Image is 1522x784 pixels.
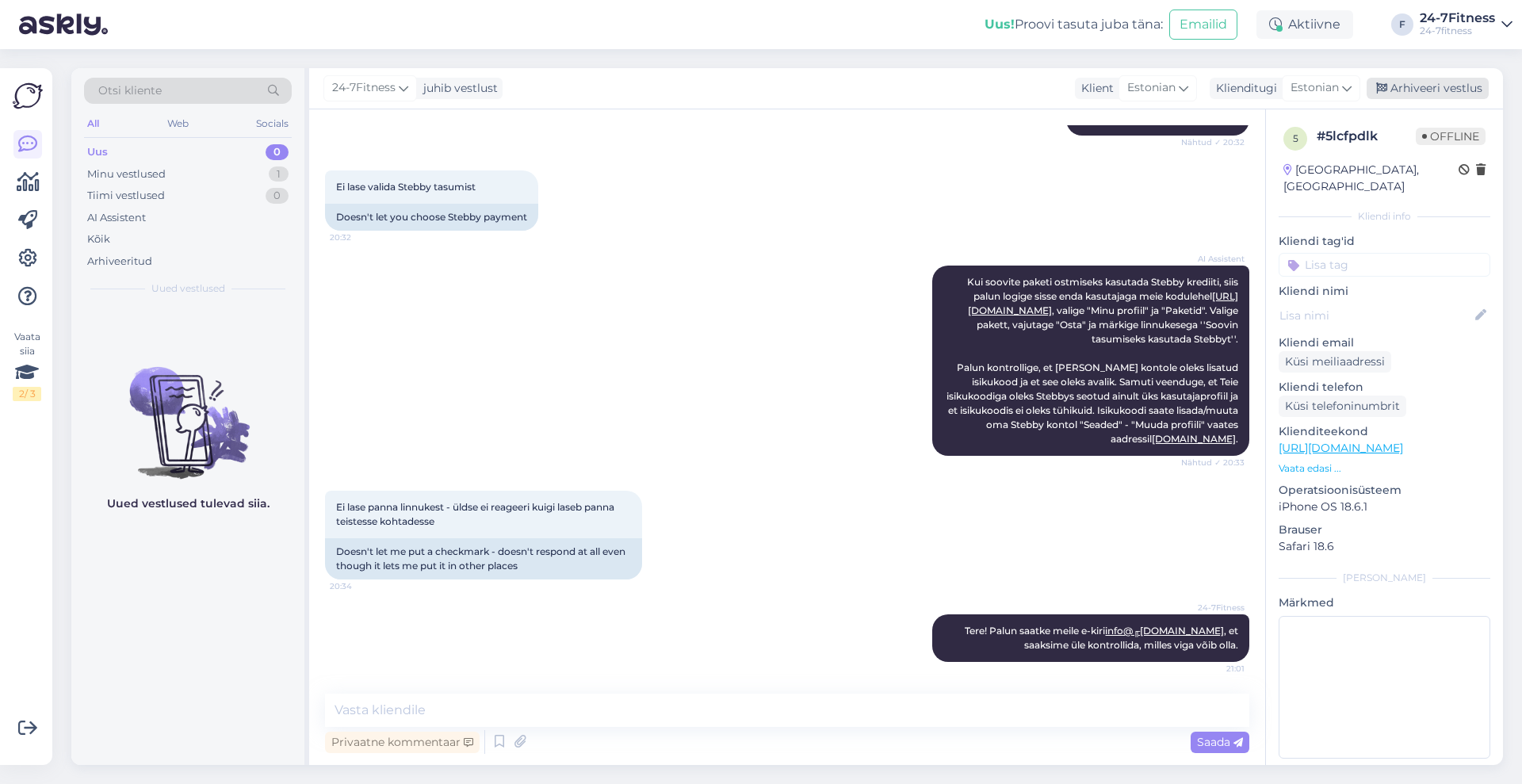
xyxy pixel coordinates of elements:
p: iPhone OS 18.6.1 [1279,499,1490,515]
p: Kliendi email [1279,335,1490,351]
input: Lisa nimi [1279,307,1472,324]
div: Klienditugi [1210,80,1277,97]
span: Nähtud ✓ 20:32 [1181,136,1245,148]
span: 21:01 [1185,663,1245,675]
span: 5 [1293,132,1298,144]
span: Estonian [1291,79,1339,97]
div: juhib vestlust [417,80,498,97]
div: All [84,113,102,134]
p: Safari 18.6 [1279,538,1490,555]
a: [DOMAIN_NAME] [1152,433,1236,445]
p: Vaata edasi ... [1279,461,1490,476]
a: 24-7Fitness24-7fitness [1420,12,1512,37]
div: F [1391,13,1413,36]
span: 20:32 [330,231,389,243]
span: Ei lase valida Stebby tasumist [336,181,476,193]
img: Askly Logo [13,81,43,111]
div: 0 [266,188,289,204]
div: Proovi tasuta juba täna: [985,15,1163,34]
p: Brauser [1279,522,1490,538]
a: [URL][DOMAIN_NAME] [1279,441,1403,455]
div: Kliendi info [1279,209,1490,224]
div: [GEOGRAPHIC_DATA], [GEOGRAPHIC_DATA] [1283,162,1459,195]
div: Socials [253,113,292,134]
div: Doesn't let you choose Stebby payment [325,204,538,231]
p: Märkmed [1279,595,1490,611]
p: Klienditeekond [1279,423,1490,440]
div: 24-7fitness [1420,25,1495,37]
span: Otsi kliente [98,82,162,99]
div: 1 [269,166,289,182]
span: Saada [1197,735,1243,749]
span: Tere! Palun saatke meile e-kiri , et saaksime üle kontrollida, milles viga võib olla. [965,625,1241,651]
div: Vaata siia [13,330,41,401]
span: 24-7Fitness [332,79,396,97]
span: 24-7Fitness [1185,602,1245,614]
div: Aktiivne [1256,10,1353,39]
div: Doesn't let me put a checkmark - doesn't respond at all even though it lets me put it in other pl... [325,538,642,579]
img: No chats [71,338,304,481]
span: Uued vestlused [151,281,225,296]
span: Offline [1416,128,1486,145]
div: Minu vestlused [87,166,166,182]
b: Uus! [985,17,1015,32]
span: AI Assistent [1185,253,1245,265]
div: 0 [266,144,289,160]
input: Lisa tag [1279,253,1490,277]
div: Küsi telefoninumbrit [1279,396,1406,417]
div: Privaatne kommentaar [325,732,480,753]
div: 2 / 3 [13,387,41,401]
p: Operatsioonisüsteem [1279,482,1490,499]
span: Ei lase panna linnukest - üldse ei reageeri kuigi laseb panna teistesse kohtadesse [336,501,617,527]
span: 20:34 [330,580,389,592]
div: AI Assistent [87,210,146,226]
div: [PERSON_NAME] [1279,571,1490,585]
div: Klient [1075,80,1114,97]
div: Tiimi vestlused [87,188,165,204]
div: Kõik [87,231,110,247]
p: Uued vestlused tulevad siia. [107,495,270,512]
p: Kliendi tag'id [1279,233,1490,250]
div: Web [164,113,192,134]
div: # 5lcfpdlk [1317,127,1416,146]
span: Kui soovite paketi ostmiseks kasutada Stebby krediiti, siis palun logige sisse enda kasutajaga me... [946,276,1241,445]
div: 24-7Fitness [1420,12,1495,25]
a: info@╓[DOMAIN_NAME] [1105,625,1224,637]
div: Arhiveeritud [87,254,152,270]
button: Emailid [1169,10,1237,40]
span: Nähtud ✓ 20:33 [1181,457,1245,468]
div: Küsi meiliaadressi [1279,351,1391,373]
p: Kliendi telefon [1279,379,1490,396]
div: Arhiveeri vestlus [1367,78,1489,99]
p: Kliendi nimi [1279,283,1490,300]
div: Uus [87,144,108,160]
span: Estonian [1127,79,1176,97]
